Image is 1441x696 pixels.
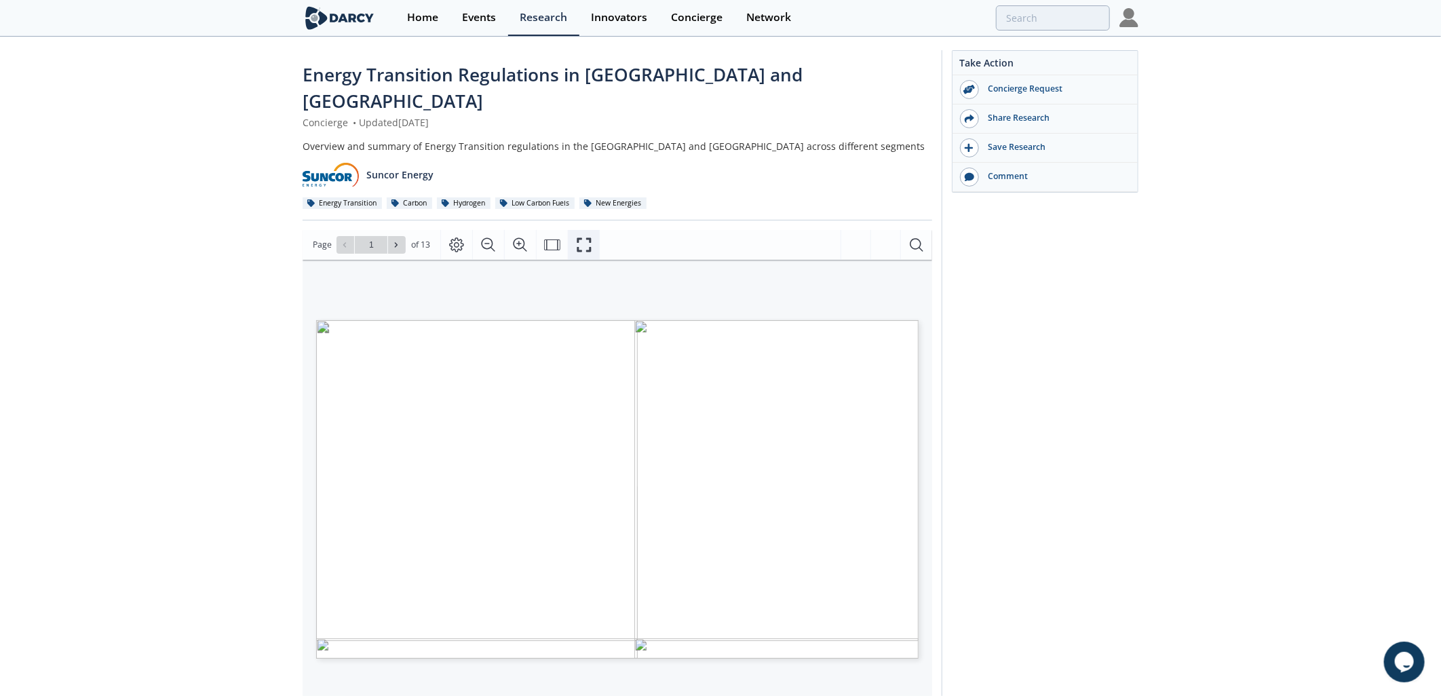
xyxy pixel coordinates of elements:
[671,12,723,23] div: Concierge
[462,12,496,23] div: Events
[579,197,647,210] div: New Energies
[495,197,575,210] div: Low Carbon Fuels
[953,56,1138,75] div: Take Action
[303,6,377,30] img: logo-wide.svg
[351,116,359,129] span: •
[387,197,432,210] div: Carbon
[1119,8,1138,27] img: Profile
[746,12,791,23] div: Network
[1384,642,1427,682] iframe: chat widget
[366,168,434,182] p: Suncor Energy
[979,170,1131,182] div: Comment
[591,12,647,23] div: Innovators
[437,197,491,210] div: Hydrogen
[303,197,382,210] div: Energy Transition
[407,12,438,23] div: Home
[996,5,1110,31] input: Advanced Search
[303,139,932,153] div: Overview and summary of Energy Transition regulations in the [GEOGRAPHIC_DATA] and [GEOGRAPHIC_DA...
[979,112,1131,124] div: Share Research
[520,12,567,23] div: Research
[303,62,803,113] span: Energy Transition Regulations in [GEOGRAPHIC_DATA] and [GEOGRAPHIC_DATA]
[303,115,932,130] div: Concierge Updated [DATE]
[979,83,1131,95] div: Concierge Request
[979,141,1131,153] div: Save Research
